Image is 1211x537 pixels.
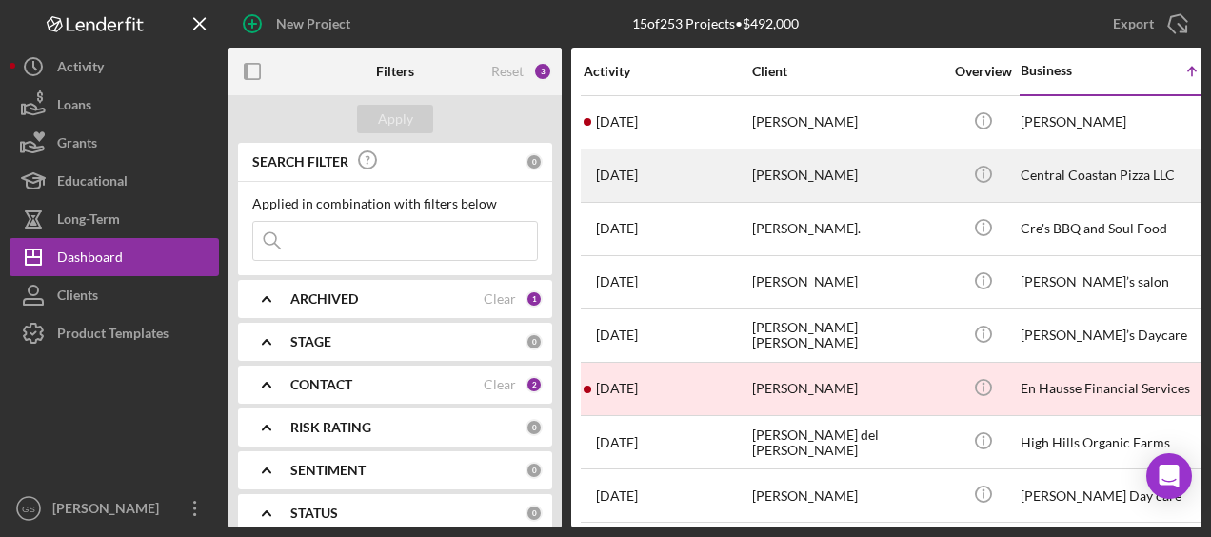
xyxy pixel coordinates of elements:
div: [PERSON_NAME] [PERSON_NAME] [752,310,943,361]
div: Activity [57,48,104,90]
div: [PERSON_NAME] [752,97,943,148]
div: Clear [484,377,516,392]
div: High Hills Organic Farms [1021,417,1211,467]
b: STAGE [290,334,331,349]
div: 3 [533,62,552,81]
b: RISK RATING [290,420,371,435]
time: 2025-08-08 01:03 [596,168,638,183]
div: 0 [526,462,543,479]
div: Business [1021,63,1116,78]
div: Loans [57,86,91,129]
div: Export [1113,5,1154,43]
div: New Project [276,5,350,43]
button: Product Templates [10,314,219,352]
div: Activity [584,64,750,79]
div: [PERSON_NAME] del [PERSON_NAME] [752,417,943,467]
button: Loans [10,86,219,124]
b: SENTIMENT [290,463,366,478]
div: 15 of 253 Projects • $492,000 [632,16,799,31]
b: STATUS [290,506,338,521]
button: Apply [357,105,433,133]
button: Educational [10,162,219,200]
div: 0 [526,333,543,350]
text: GS [22,504,35,514]
time: 2024-10-08 05:05 [596,274,638,289]
b: CONTACT [290,377,352,392]
div: [PERSON_NAME]’s Daycare [1021,310,1211,361]
div: Apply [378,105,413,133]
time: 2025-07-24 17:57 [596,221,638,236]
div: 0 [526,153,543,170]
div: 2 [526,376,543,393]
div: Open Intercom Messenger [1146,453,1192,499]
div: Cre's BBQ and Soul Food [1021,204,1211,254]
div: 0 [526,419,543,436]
time: 2025-03-11 17:28 [596,488,638,504]
div: Reset [491,64,524,79]
div: Grants [57,124,97,167]
div: 0 [526,505,543,522]
button: Long-Term [10,200,219,238]
button: New Project [228,5,369,43]
button: Export [1094,5,1201,43]
b: Filters [376,64,414,79]
button: Grants [10,124,219,162]
div: Long-Term [57,200,120,243]
time: 2025-07-07 22:16 [596,114,638,129]
div: Overview [947,64,1019,79]
button: GS[PERSON_NAME] [10,489,219,527]
div: [PERSON_NAME]’s salon [1021,257,1211,308]
div: Educational [57,162,128,205]
div: Clients [57,276,98,319]
b: SEARCH FILTER [252,154,348,169]
time: 2025-08-07 21:53 [596,381,638,396]
div: Applied in combination with filters below [252,196,538,211]
button: Clients [10,276,219,314]
div: En Hausse Financial Services [1021,364,1211,414]
div: Clear [484,291,516,307]
div: Central Coastan Pizza LLC [1021,150,1211,201]
div: [PERSON_NAME] [752,150,943,201]
button: Activity [10,48,219,86]
div: Client [752,64,943,79]
button: Dashboard [10,238,219,276]
time: 2024-09-08 22:41 [596,328,638,343]
div: [PERSON_NAME] [752,470,943,521]
div: 1 [526,290,543,308]
div: [PERSON_NAME] [752,364,943,414]
div: Dashboard [57,238,123,281]
div: [PERSON_NAME] [1021,97,1211,148]
b: ARCHIVED [290,291,358,307]
div: [PERSON_NAME] Day care [1021,470,1211,521]
div: [PERSON_NAME]. [752,204,943,254]
div: [PERSON_NAME] [752,257,943,308]
div: Product Templates [57,314,169,357]
div: [PERSON_NAME] [48,489,171,532]
time: 2025-06-16 18:03 [596,435,638,450]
